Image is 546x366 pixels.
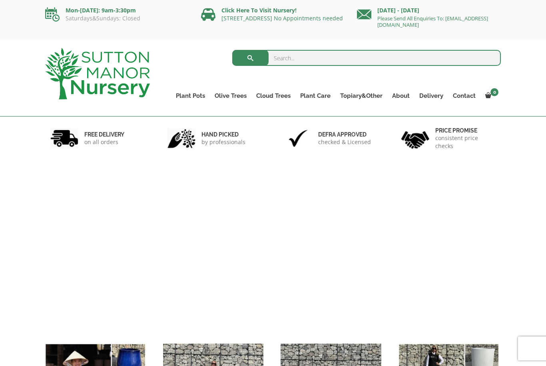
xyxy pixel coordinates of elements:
[171,90,210,101] a: Plant Pots
[387,90,414,101] a: About
[201,131,245,138] h6: hand picked
[221,14,343,22] a: [STREET_ADDRESS] No Appointments needed
[414,90,448,101] a: Delivery
[377,15,488,28] a: Please Send All Enquiries To: [EMAIL_ADDRESS][DOMAIN_NAME]
[45,48,150,99] img: logo
[232,50,501,66] input: Search...
[251,90,295,101] a: Cloud Trees
[50,128,78,148] img: 1.jpg
[357,6,501,15] p: [DATE] - [DATE]
[435,127,496,134] h6: Price promise
[221,6,297,14] a: Click Here To Visit Nursery!
[318,138,371,146] p: checked & Licensed
[295,90,335,101] a: Plant Care
[167,128,195,148] img: 2.jpg
[84,138,124,146] p: on all orders
[435,134,496,150] p: consistent price checks
[84,131,124,138] h6: FREE DELIVERY
[401,126,429,150] img: 4.jpg
[210,90,251,101] a: Olive Trees
[318,131,371,138] h6: Defra approved
[201,138,245,146] p: by professionals
[448,90,480,101] a: Contact
[490,88,498,96] span: 0
[284,128,312,148] img: 3.jpg
[45,6,189,15] p: Mon-[DATE]: 9am-3:30pm
[480,90,501,101] a: 0
[45,15,189,22] p: Saturdays&Sundays: Closed
[335,90,387,101] a: Topiary&Other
